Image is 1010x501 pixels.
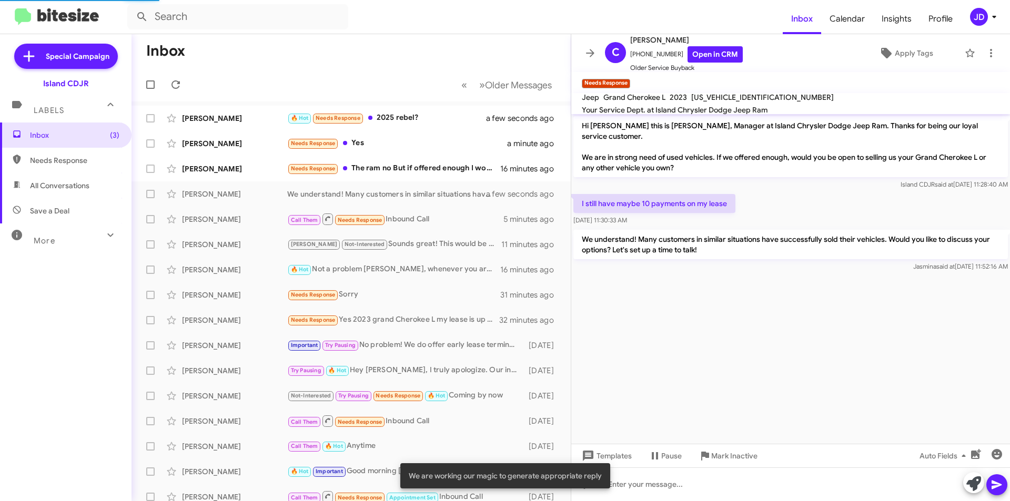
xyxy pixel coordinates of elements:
[182,441,287,452] div: [PERSON_NAME]
[935,180,953,188] span: said at
[523,365,562,376] div: [DATE]
[287,112,499,124] div: 2025 rebel?
[580,446,632,465] span: Templates
[456,74,558,96] nav: Page navigation example
[291,418,318,425] span: Call Them
[287,263,500,275] div: Not a problem [PERSON_NAME], whenever you are in the market for a new vehicle or ready to sell yo...
[127,4,348,29] input: Search
[345,241,385,248] span: Not-Interested
[503,214,562,224] div: 5 minutes ago
[573,230,1008,259] p: We understand! Many customers in similar situations have successfully sold their vehicles. Would ...
[338,392,369,399] span: Try Pausing
[376,392,420,399] span: Needs Response
[182,466,287,477] div: [PERSON_NAME]
[640,446,690,465] button: Pause
[573,116,1008,177] p: Hi [PERSON_NAME] this is [PERSON_NAME], Manager at Island Chrysler Dodge Jeep Ram. Thanks for bei...
[461,78,467,91] span: «
[182,264,287,275] div: [PERSON_NAME]
[582,93,599,102] span: Jeep
[523,441,562,452] div: [DATE]
[895,44,933,63] span: Apply Tags
[287,339,523,351] div: No problem! We do offer early lease termination program!
[182,290,287,300] div: [PERSON_NAME]
[920,446,970,465] span: Auto Fields
[783,4,821,34] a: Inbox
[338,217,382,223] span: Needs Response
[499,189,562,199] div: a few seconds ago
[182,163,287,174] div: [PERSON_NAME]
[852,44,959,63] button: Apply Tags
[920,4,961,34] a: Profile
[182,340,287,351] div: [PERSON_NAME]
[182,138,287,149] div: [PERSON_NAME]
[291,266,309,273] span: 🔥 Hot
[182,214,287,224] div: [PERSON_NAME]
[287,162,500,175] div: The ram no But if offered enough I would be open to selling my 2016 Chevy Suburban LTZ
[455,74,473,96] button: Previous
[485,79,552,91] span: Older Messages
[873,4,920,34] a: Insights
[325,342,356,349] span: Try Pausing
[291,316,336,323] span: Needs Response
[287,414,523,427] div: Inbound Call
[603,93,665,102] span: Grand Cherokee L
[43,78,89,89] div: Island CDJR
[287,238,501,250] div: Sounds great! This would be the perfect time to trade in early! How soon are you available to sto...
[582,105,767,115] span: Your Service Dept. at Island Chrysler Dodge Jeep Ram
[913,262,1008,270] span: Jasmina [DATE] 11:52:16 AM
[338,494,382,501] span: Needs Response
[291,217,318,223] span: Call Them
[670,93,687,102] span: 2023
[630,34,743,46] span: [PERSON_NAME]
[612,44,620,61] span: C
[291,140,336,147] span: Needs Response
[182,189,287,199] div: [PERSON_NAME]
[523,391,562,401] div: [DATE]
[291,367,321,374] span: Try Pausing
[291,342,318,349] span: Important
[582,79,630,88] small: Needs Response
[30,180,89,191] span: All Conversations
[291,165,336,172] span: Needs Response
[287,189,499,199] div: We understand! Many customers in similar situations have successfully sold their vehicles. Would ...
[14,44,118,69] a: Special Campaign
[661,446,682,465] span: Pause
[182,365,287,376] div: [PERSON_NAME]
[688,46,743,63] a: Open in CRM
[499,113,562,124] div: a few seconds ago
[936,262,955,270] span: said at
[961,8,998,26] button: JD
[182,239,287,250] div: [PERSON_NAME]
[499,315,562,325] div: 32 minutes ago
[291,115,309,121] span: 🔥 Hot
[507,138,562,149] div: a minute ago
[182,391,287,401] div: [PERSON_NAME]
[479,78,485,91] span: »
[146,43,185,59] h1: Inbox
[711,446,757,465] span: Mark Inactive
[630,63,743,73] span: Older Service Buyback
[325,443,343,449] span: 🔥 Hot
[291,494,318,501] span: Call Them
[501,239,562,250] div: 11 minutes ago
[500,264,562,275] div: 16 minutes ago
[287,314,499,326] div: Yes 2023 grand Cherokee L my lease is up in February
[630,46,743,63] span: [PHONE_NUMBER]
[287,390,523,402] div: Coming by now
[30,130,119,140] span: Inbox
[287,212,503,226] div: Inbound Call
[473,74,558,96] button: Next
[523,340,562,351] div: [DATE]
[428,392,446,399] span: 🔥 Hot
[571,446,640,465] button: Templates
[30,155,119,166] span: Needs Response
[287,137,507,149] div: Yes
[970,8,988,26] div: JD
[821,4,873,34] a: Calendar
[291,291,336,298] span: Needs Response
[691,93,834,102] span: [US_VEHICLE_IDENTIFICATION_NUMBER]
[316,115,360,121] span: Needs Response
[34,236,55,246] span: More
